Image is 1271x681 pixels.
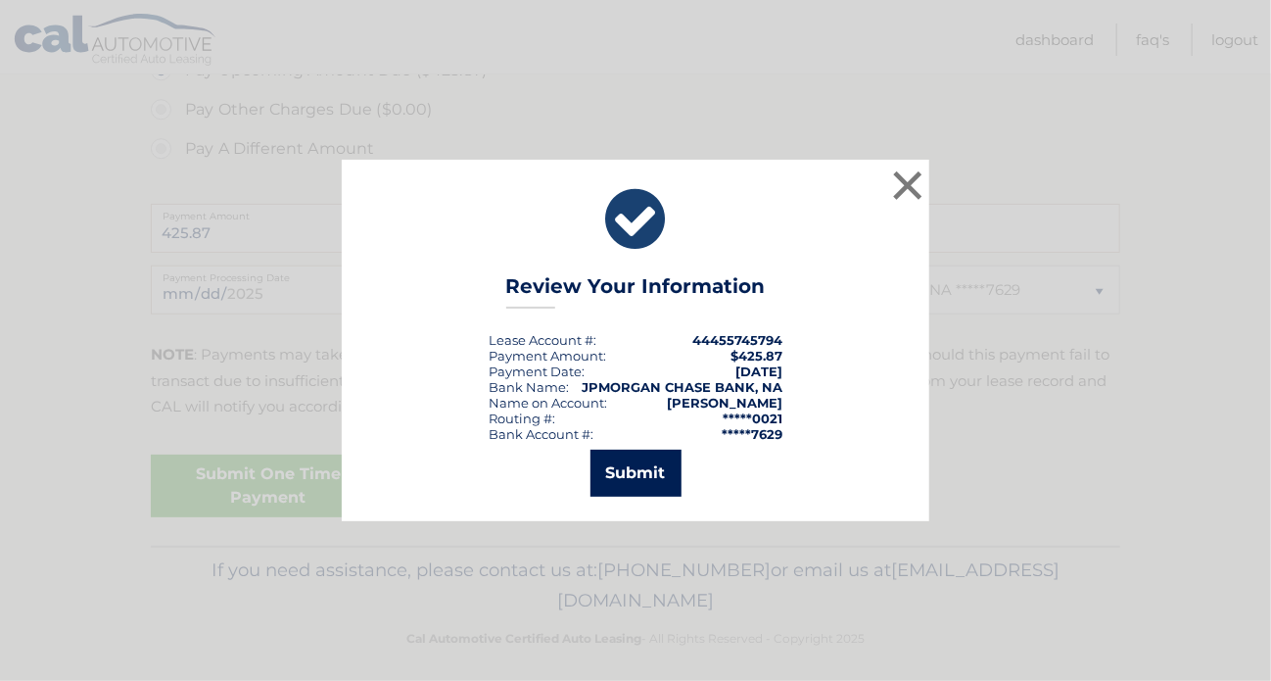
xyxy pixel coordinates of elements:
[730,348,782,364] span: $425.87
[667,395,782,411] strong: [PERSON_NAME]
[735,364,782,379] span: [DATE]
[489,426,593,442] div: Bank Account #:
[489,364,585,379] div: :
[590,450,682,497] button: Submit
[489,395,607,411] div: Name on Account:
[489,411,555,426] div: Routing #:
[582,379,782,395] strong: JPMORGAN CHASE BANK, NA
[506,274,766,309] h3: Review Your Information
[489,348,606,364] div: Payment Amount:
[489,332,596,348] div: Lease Account #:
[888,166,927,205] button: ×
[489,364,582,379] span: Payment Date
[692,332,782,348] strong: 44455745794
[489,379,569,395] div: Bank Name:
